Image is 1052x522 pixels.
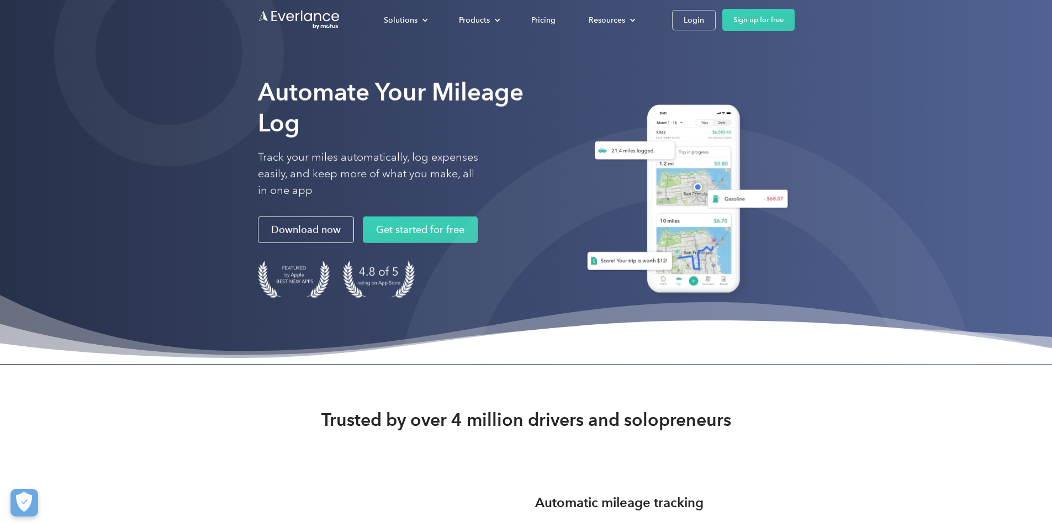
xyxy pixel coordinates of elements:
strong: Automate Your Mileage Log [258,77,524,138]
img: 4.9 out of 5 stars on the app store [343,261,415,298]
div: Solutions [373,10,437,30]
div: Resources [578,10,644,30]
button: Cookies Settings [10,489,38,516]
div: Login [684,13,704,27]
p: Track your miles automatically, log expenses easily, and keep more of what you make, all in one app [258,149,479,199]
div: Pricing [531,13,556,27]
div: Solutions [384,13,417,27]
div: Resources [589,13,625,27]
a: Get started for free [363,217,478,243]
strong: Trusted by over 4 million drivers and solopreneurs [321,409,731,431]
a: Download now [258,217,354,243]
div: Products [448,10,509,30]
a: Pricing [520,10,567,30]
div: Products [459,13,490,27]
img: Badge for Featured by Apple Best New Apps [258,261,330,298]
a: Login [672,10,716,30]
img: Everlance, mileage tracker app, expense tracking app [574,96,795,305]
a: Sign up for free [722,9,795,31]
a: Go to homepage [258,9,341,30]
h3: Automatic mileage tracking [535,493,704,513]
